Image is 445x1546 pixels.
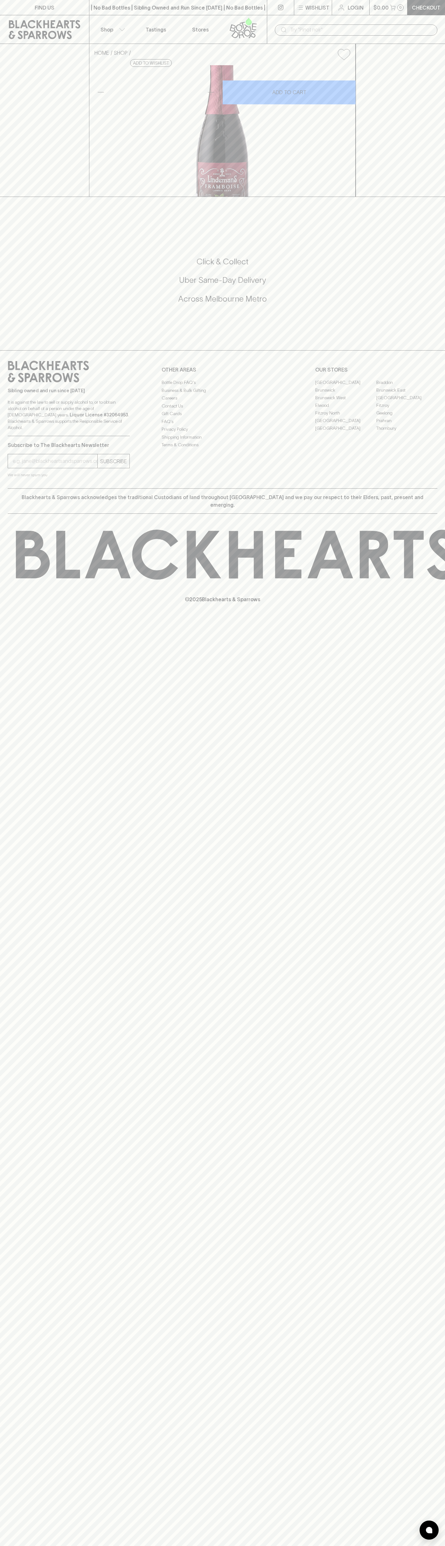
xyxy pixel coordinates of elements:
h5: Across Melbourne Metro [8,294,437,304]
a: Brunswick [315,386,376,394]
button: ADD TO CART [223,80,356,104]
a: Privacy Policy [162,426,284,433]
p: Login [348,4,364,11]
a: Tastings [134,15,178,44]
a: Bottle Drop FAQ's [162,379,284,386]
p: We will never spam you [8,472,130,478]
p: Tastings [146,26,166,33]
a: Stores [178,15,223,44]
strong: Liquor License #32064953 [70,412,128,417]
p: Subscribe to The Blackhearts Newsletter [8,441,130,449]
h5: Uber Same-Day Delivery [8,275,437,285]
a: SHOP [114,50,128,56]
p: 0 [399,6,402,9]
a: Terms & Conditions [162,441,284,449]
a: [GEOGRAPHIC_DATA] [315,379,376,386]
p: $0.00 [373,4,389,11]
a: Contact Us [162,402,284,410]
input: e.g. jane@blackheartsandsparrows.com.au [13,456,97,466]
p: It is against the law to sell or supply alcohol to, or to obtain alcohol on behalf of a person un... [8,399,130,431]
p: Blackhearts & Sparrows acknowledges the traditional Custodians of land throughout [GEOGRAPHIC_DAT... [12,493,433,509]
a: Fitzroy North [315,409,376,417]
img: bubble-icon [426,1527,432,1533]
a: [GEOGRAPHIC_DATA] [376,394,437,401]
h5: Click & Collect [8,256,437,267]
p: OTHER AREAS [162,366,284,373]
p: Shop [101,26,113,33]
button: Shop [89,15,134,44]
p: SUBSCRIBE [100,457,127,465]
a: Geelong [376,409,437,417]
p: Stores [192,26,209,33]
p: Sibling owned and run since [DATE] [8,387,130,394]
img: 2912.png [89,65,355,197]
input: Try "Pinot noir" [290,25,432,35]
a: [GEOGRAPHIC_DATA] [315,417,376,424]
p: Checkout [412,4,441,11]
button: Add to wishlist [335,46,353,63]
a: Shipping Information [162,433,284,441]
a: HOME [94,50,109,56]
a: Elwood [315,401,376,409]
a: Careers [162,394,284,402]
button: SUBSCRIBE [98,454,129,468]
a: Brunswick East [376,386,437,394]
p: ADD TO CART [272,88,306,96]
p: FIND US [35,4,54,11]
a: Business & Bulk Gifting [162,386,284,394]
button: Add to wishlist [130,59,172,67]
a: Gift Cards [162,410,284,418]
p: Wishlist [305,4,330,11]
a: Prahran [376,417,437,424]
a: Brunswick West [315,394,376,401]
a: FAQ's [162,418,284,425]
div: Call to action block [8,231,437,338]
a: Braddon [376,379,437,386]
p: OUR STORES [315,366,437,373]
a: Thornbury [376,424,437,432]
a: [GEOGRAPHIC_DATA] [315,424,376,432]
a: Fitzroy [376,401,437,409]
